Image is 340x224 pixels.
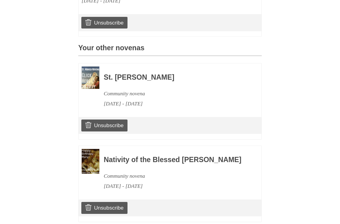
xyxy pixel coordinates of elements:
h3: Nativity of the Blessed [PERSON_NAME] [104,156,245,164]
a: Unsubscribe [81,120,127,131]
div: Community novena [104,89,245,99]
div: [DATE] - [DATE] [104,181,245,192]
h3: St. [PERSON_NAME] [104,74,245,82]
a: Unsubscribe [81,17,127,29]
a: Unsubscribe [81,202,127,214]
img: Novena image [82,67,99,89]
div: [DATE] - [DATE] [104,99,245,109]
img: Novena image [82,149,99,174]
div: Community novena [104,171,245,181]
h3: Your other novenas [78,44,262,56]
